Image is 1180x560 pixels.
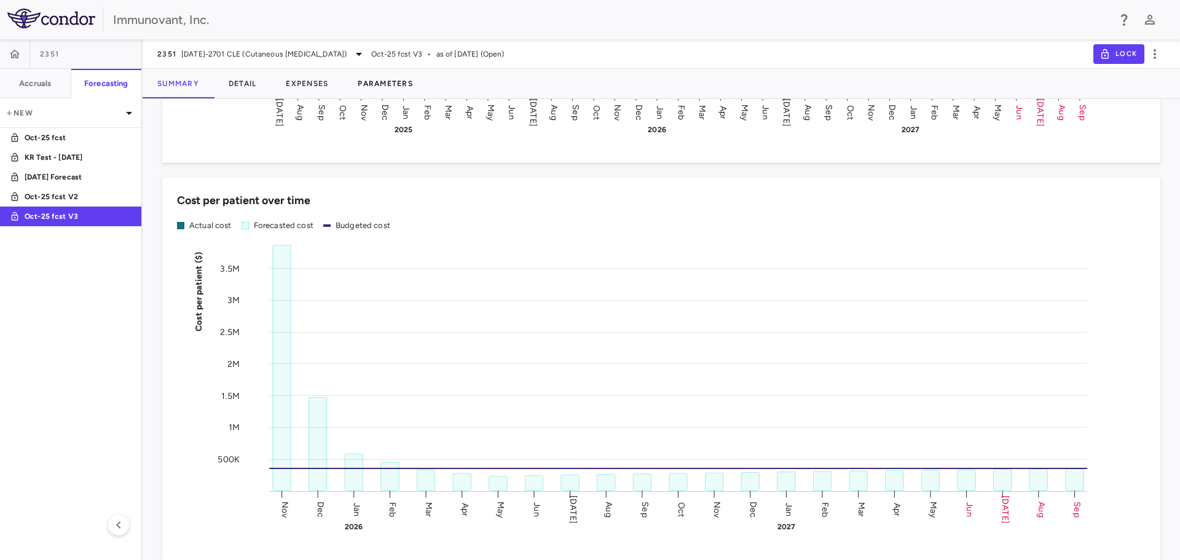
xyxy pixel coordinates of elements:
[25,191,116,202] p: Oct-25 fcst V2
[640,502,650,517] text: Sep
[634,104,644,120] text: Dec
[993,104,1003,120] text: May
[1035,98,1045,127] text: [DATE]
[371,49,422,60] span: Oct-25 fcst V3
[25,152,116,163] p: KR Test - [DATE]
[336,220,390,231] div: Budgeted cost
[214,69,272,98] button: Detail
[902,125,920,134] text: 2027
[84,78,128,89] h6: Forecasting
[443,105,454,119] text: Mar
[528,98,538,127] text: [DATE]
[604,502,614,517] text: Aug
[866,104,876,120] text: Nov
[194,252,204,331] tspan: Cost per patient ($)
[1093,44,1144,64] button: Lock
[19,78,51,89] h6: Accruals
[612,104,623,120] text: Nov
[1077,105,1088,120] text: Sep
[25,211,116,222] p: Oct-25 fcst V3
[177,192,310,209] h6: Cost per patient over time
[856,502,867,516] text: Mar
[422,105,433,119] text: Feb
[345,523,363,531] text: 2026
[25,132,116,143] p: Oct-25 fcst
[1056,105,1067,120] text: Aug
[803,105,813,120] text: Aug
[655,105,665,119] text: Jan
[113,10,1109,29] div: Immunovant, Inc.
[352,502,362,516] text: Jan
[549,105,559,120] text: Aug
[465,105,475,119] text: Apr
[495,501,506,518] text: May
[25,172,116,183] p: [DATE] Forecast
[1036,502,1047,517] text: Aug
[777,523,796,531] text: 2027
[887,104,897,120] text: Dec
[395,125,413,134] text: 2025
[343,69,428,98] button: Parameters
[7,9,95,28] img: logo-full-BYUhSk78.svg
[824,105,834,120] text: Sep
[254,220,313,231] div: Forecasted cost
[359,104,369,120] text: Nov
[220,327,240,337] tspan: 2.5M
[221,390,240,401] tspan: 1.5M
[892,502,902,516] text: Apr
[274,98,285,127] text: [DATE]
[1072,502,1082,517] text: Sep
[784,502,794,516] text: Jan
[401,105,411,119] text: Jan
[423,502,434,516] text: Mar
[227,295,240,306] tspan: 3M
[972,105,982,119] text: Apr
[436,49,505,60] span: as of [DATE] (Open)
[295,105,305,120] text: Aug
[781,98,792,127] text: [DATE]
[227,358,240,369] tspan: 2M
[317,105,327,120] text: Sep
[845,105,855,119] text: Oct
[712,501,722,518] text: Nov
[229,422,240,433] tspan: 1M
[908,105,919,119] text: Jan
[157,49,176,59] span: 2351
[532,502,542,516] text: Jun
[929,105,940,119] text: Feb
[380,104,390,120] text: Dec
[337,105,348,119] text: Oct
[220,263,240,274] tspan: 3.5M
[506,105,517,119] text: Jun
[427,49,431,60] span: •
[820,502,830,516] text: Feb
[280,501,290,518] text: Nov
[964,502,975,516] text: Jun
[271,69,343,98] button: Expenses
[676,502,686,516] text: Oct
[1000,495,1010,524] text: [DATE]
[697,105,707,119] text: Mar
[460,502,470,516] text: Apr
[739,104,750,120] text: May
[928,501,938,518] text: May
[951,105,961,119] text: Mar
[5,108,122,119] p: New
[568,495,578,524] text: [DATE]
[1014,105,1025,119] text: Jun
[676,105,686,119] text: Feb
[760,105,771,119] text: Jun
[570,105,581,120] text: Sep
[387,502,398,516] text: Feb
[486,104,496,120] text: May
[648,125,666,134] text: 2026
[748,501,758,517] text: Dec
[40,49,59,59] span: 2351
[181,49,347,60] span: [DATE]-2701 CLE (Cutaneous [MEDICAL_DATA])
[218,454,240,465] tspan: 500K
[718,105,728,119] text: Apr
[189,220,232,231] div: Actual cost
[591,105,602,119] text: Oct
[143,69,214,98] button: Summary
[315,501,326,517] text: Dec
